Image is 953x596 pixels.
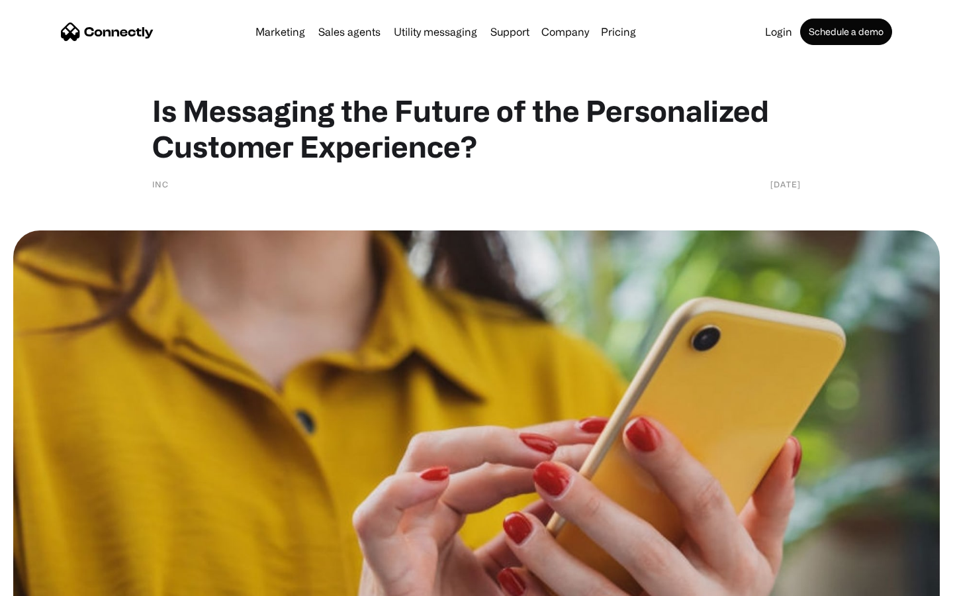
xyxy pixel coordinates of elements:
[26,573,79,591] ul: Language list
[13,573,79,591] aside: Language selected: English
[596,26,641,37] a: Pricing
[485,26,535,37] a: Support
[388,26,482,37] a: Utility messaging
[152,177,169,191] div: Inc
[541,23,589,41] div: Company
[250,26,310,37] a: Marketing
[770,177,801,191] div: [DATE]
[313,26,386,37] a: Sales agents
[760,26,797,37] a: Login
[800,19,892,45] a: Schedule a demo
[152,93,801,164] h1: Is Messaging the Future of the Personalized Customer Experience?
